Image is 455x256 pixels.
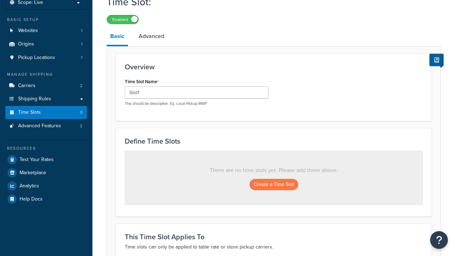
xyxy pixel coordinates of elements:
[125,233,423,241] h3: This Time Slot Applies To
[80,83,82,89] span: 2
[5,51,87,64] a: Pickup Locations1
[18,110,41,116] span: Time Slots
[5,106,87,119] li: Time Slots
[80,123,82,129] span: 2
[5,79,87,92] a: Carriers2
[430,231,448,249] button: Open Resource Center
[5,79,87,92] li: Carriers
[139,165,408,175] p: There are no time slots yet. Please add them above.
[5,119,87,133] li: Advanced Features
[80,110,82,116] span: 0
[125,243,423,251] p: Time slots can only be applied to table rate or store pickup carriers.
[5,145,87,151] div: Resources
[107,15,138,24] label: Enabled
[125,137,423,145] h3: Define Time Slots
[250,179,298,190] button: Create a Time Slot
[5,153,87,166] a: Test Your Rates
[81,28,82,34] span: 1
[20,183,39,189] span: Analytics
[18,123,61,129] span: Advanced Features
[125,63,423,71] h3: Overview
[135,28,168,45] a: Advanced
[5,51,87,64] li: Pickup Locations
[18,83,36,89] span: Carriers
[5,166,87,179] a: Marketplace
[107,28,128,46] a: Basic
[5,24,87,37] li: Websites
[429,54,444,66] button: Show Help Docs
[81,55,82,61] span: 1
[125,101,268,106] p: This should be descriptive. Eg. Local Pickup MWF
[5,92,87,106] a: Shipping Rules
[81,41,82,47] span: 1
[5,38,87,51] li: Origins
[20,196,43,202] span: Help Docs
[5,106,87,119] a: Time Slots0
[5,193,87,206] a: Help Docs
[5,38,87,51] a: Origins1
[5,180,87,192] a: Analytics
[125,79,159,85] label: Time Slot Name
[5,17,87,23] div: Basic Setup
[20,157,54,163] span: Test Your Rates
[18,55,55,61] span: Pickup Locations
[5,119,87,133] a: Advanced Features2
[18,41,34,47] span: Origins
[5,24,87,37] a: Websites1
[18,28,38,34] span: Websites
[18,96,51,102] span: Shipping Rules
[20,170,46,176] span: Marketplace
[5,71,87,78] div: Manage Shipping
